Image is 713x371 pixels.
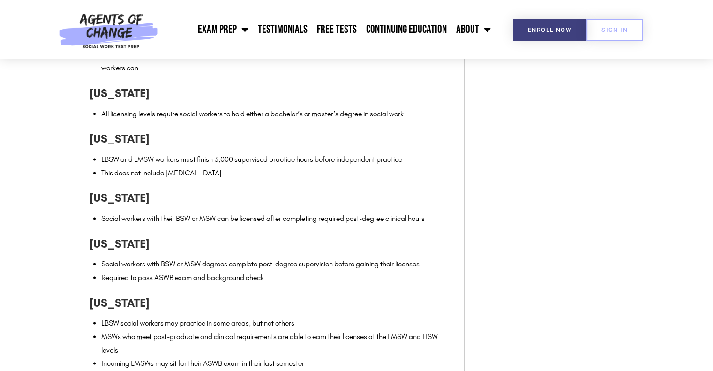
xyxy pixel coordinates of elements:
[163,18,495,41] nav: Menu
[90,189,454,207] h3: [US_STATE]
[586,19,643,41] a: SIGN IN
[101,167,454,180] li: This does not include [MEDICAL_DATA]
[101,257,454,271] li: Social workers with BSW or MSW degrees complete post-degree supervision before gaining their lice...
[90,235,454,253] h3: [US_STATE]
[90,84,454,102] h3: [US_STATE]
[253,18,312,41] a: Testimonials
[90,294,454,312] h3: [US_STATE]
[451,18,495,41] a: About
[361,18,451,41] a: Continuing Education
[513,19,586,41] a: Enroll Now
[90,130,454,148] h3: [US_STATE]
[101,153,454,167] li: LBSW and LMSW workers must finish 3,000 supervised practice hours before independent practice
[101,107,454,121] li: All licensing levels require social workers to hold either a bachelor’s or master’s degree in soc...
[101,271,454,285] li: Required to pass ASWB exam and background check
[528,27,571,33] span: Enroll Now
[101,317,454,330] li: LBSW social workers may practice in some areas, but not others
[601,27,628,33] span: SIGN IN
[312,18,361,41] a: Free Tests
[101,330,454,357] li: MSWs who meet post-graduate and clinical requirements are able to earn their licenses at the LMSW...
[193,18,253,41] a: Exam Prep
[101,212,454,226] li: Social workers with their BSW or MSW can be licensed after completing required post-degree clinic...
[101,48,454,76] li: After two years of social work experience, LMSWs may start a private practice, but cannot offer a...
[101,357,454,371] li: Incoming LMSWs may sit for their ASWB exam in their last semester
